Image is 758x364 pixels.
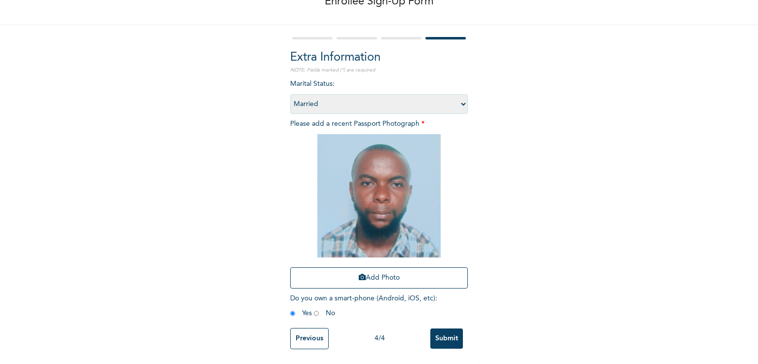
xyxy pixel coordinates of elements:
input: Submit [430,328,463,349]
span: Marital Status : [290,80,468,108]
img: Crop [317,134,441,257]
input: Previous [290,328,329,349]
h2: Extra Information [290,49,468,67]
button: Add Photo [290,267,468,289]
span: Do you own a smart-phone (Android, iOS, etc) : Yes No [290,295,437,317]
span: Please add a recent Passport Photograph [290,120,468,293]
div: 4 / 4 [329,333,430,344]
p: NOTE: Fields marked (*) are required [290,67,468,74]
